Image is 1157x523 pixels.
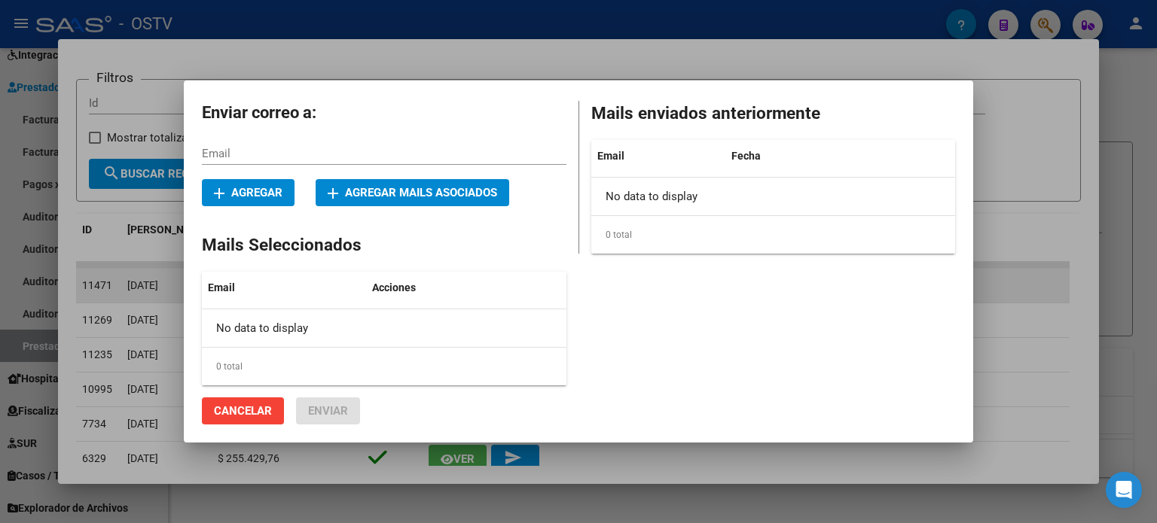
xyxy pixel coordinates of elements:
[296,397,360,424] button: Enviar
[202,348,566,385] div: 0 total
[210,184,228,202] mat-icon: add
[202,397,284,424] button: Cancelar
[202,272,366,304] datatable-header-cell: Email
[591,216,955,254] div: 0 total
[202,99,566,127] h2: Enviar correo a:
[591,140,725,172] datatable-header-cell: Email
[202,233,566,258] h2: Mails Seleccionados
[214,186,282,199] span: Agregar
[725,140,846,172] datatable-header-cell: Fecha
[328,186,497,199] span: Agregar mails asociados
[591,101,955,126] h2: Mails enviados anteriormente
[202,179,295,206] button: Agregar
[208,281,235,293] span: Email
[324,184,342,202] mat-icon: add
[731,150,761,162] span: Fecha
[316,179,509,206] button: Agregar mails asociados
[591,178,846,215] div: No data to display
[366,272,456,304] datatable-header-cell: Acciones
[214,404,272,418] span: Cancelar
[372,281,416,293] span: Acciones
[597,150,624,162] span: Email
[1106,472,1142,508] div: Open Intercom Messenger
[308,404,348,418] span: Enviar
[202,309,456,347] div: No data to display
